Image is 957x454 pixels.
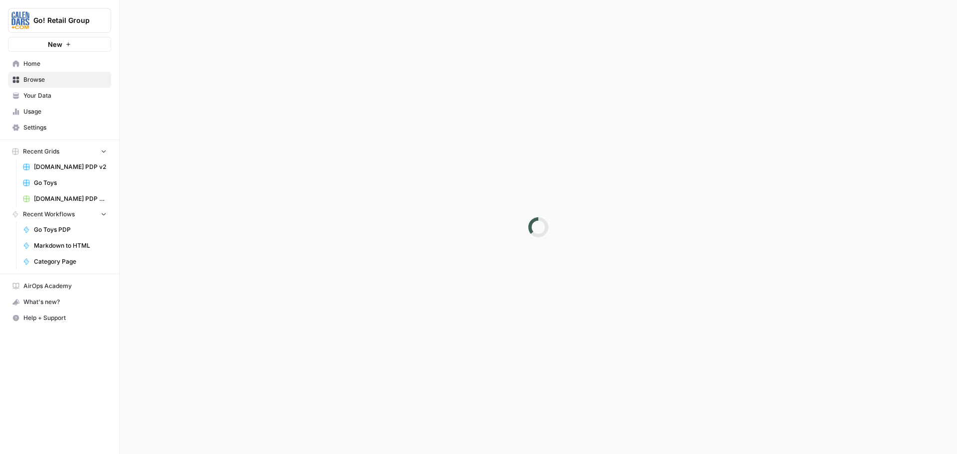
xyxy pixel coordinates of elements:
span: Recent Grids [23,147,59,156]
a: [DOMAIN_NAME] PDP v2 [18,159,111,175]
a: Go Toys [18,175,111,191]
div: What's new? [8,295,111,309]
span: New [48,39,62,49]
span: Browse [23,75,107,84]
span: [DOMAIN_NAME] PDP Enrichment Grid [34,194,107,203]
button: Recent Workflows [8,207,111,222]
a: [DOMAIN_NAME] PDP Enrichment Grid [18,191,111,207]
a: Home [8,56,111,72]
button: Help + Support [8,310,111,326]
a: Category Page [18,254,111,270]
button: What's new? [8,294,111,310]
span: Go Toys PDP [34,225,107,234]
a: Browse [8,72,111,88]
a: Settings [8,120,111,136]
span: Settings [23,123,107,132]
span: [DOMAIN_NAME] PDP v2 [34,162,107,171]
button: Recent Grids [8,144,111,159]
span: Go Toys [34,178,107,187]
span: Go! Retail Group [33,15,94,25]
a: AirOps Academy [8,278,111,294]
span: Home [23,59,107,68]
span: Usage [23,107,107,116]
span: Help + Support [23,313,107,322]
span: Markdown to HTML [34,241,107,250]
a: Markdown to HTML [18,238,111,254]
button: Workspace: Go! Retail Group [8,8,111,33]
a: Usage [8,104,111,120]
span: Category Page [34,257,107,266]
span: Recent Workflows [23,210,75,219]
button: New [8,37,111,52]
span: AirOps Academy [23,282,107,291]
a: Your Data [8,88,111,104]
img: Go! Retail Group Logo [11,11,29,29]
span: Your Data [23,91,107,100]
a: Go Toys PDP [18,222,111,238]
